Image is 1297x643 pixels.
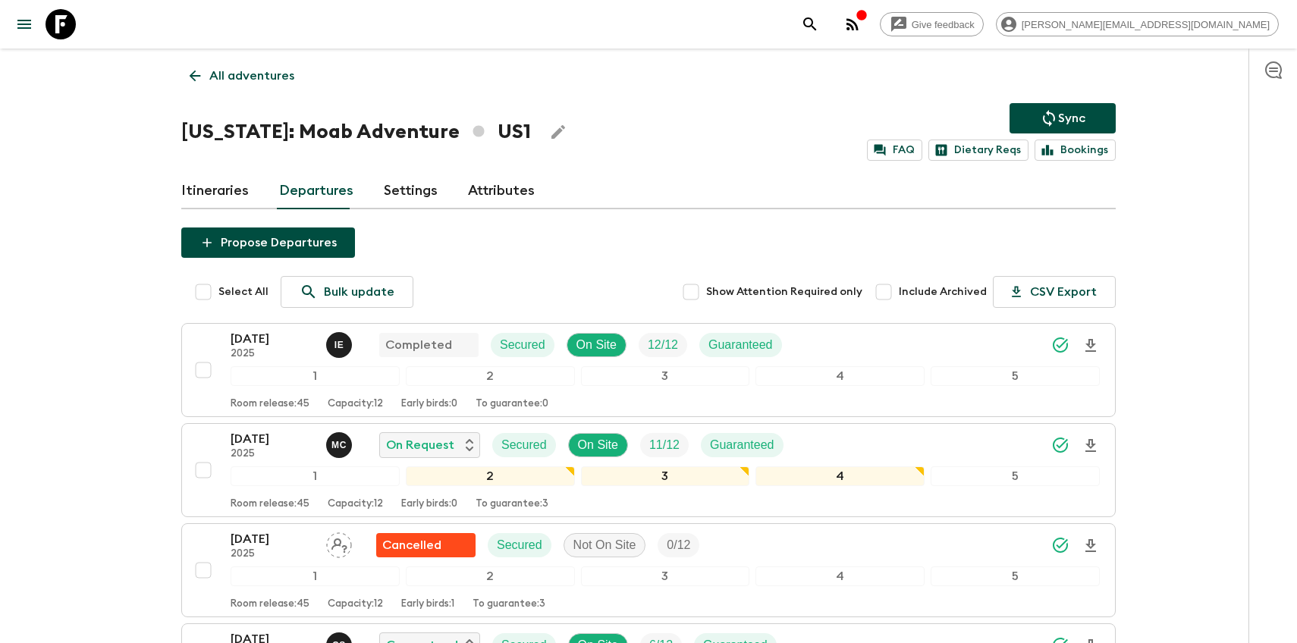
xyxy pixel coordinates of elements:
div: 5 [931,566,1100,586]
span: Assign pack leader [326,537,352,549]
a: Give feedback [880,12,984,36]
a: Departures [279,173,353,209]
a: Attributes [468,173,535,209]
a: Itineraries [181,173,249,209]
div: 3 [581,366,750,386]
p: Secured [501,436,547,454]
svg: Synced Successfully [1051,536,1069,554]
div: Trip Fill [639,333,687,357]
span: Give feedback [903,19,983,30]
div: Secured [491,333,554,357]
div: Trip Fill [640,433,689,457]
p: Not On Site [573,536,636,554]
a: Bulk update [281,276,413,308]
p: Secured [500,336,545,354]
p: 12 / 12 [648,336,678,354]
p: Secured [497,536,542,554]
p: Room release: 45 [231,498,309,510]
p: Early birds: 1 [401,598,454,610]
svg: Download Onboarding [1082,537,1100,555]
div: 2 [406,566,575,586]
button: [DATE]2025Issam El-HadriCompletedSecuredOn SiteTrip FillGuaranteed12345Room release:45Capacity:12... [181,323,1116,417]
p: Capacity: 12 [328,398,383,410]
button: menu [9,9,39,39]
button: Sync adventure departures to the booking engine [1010,103,1116,133]
div: 1 [231,366,400,386]
p: Sync [1058,109,1085,127]
button: Edit Adventure Title [543,117,573,147]
button: MC [326,432,355,458]
div: 3 [581,566,750,586]
div: 1 [231,566,400,586]
div: 2 [406,366,575,386]
button: search adventures [795,9,825,39]
p: Early birds: 0 [401,398,457,410]
button: [DATE]2025Megan ChinworthOn RequestSecuredOn SiteTrip FillGuaranteed12345Room release:45Capacity:... [181,423,1116,517]
span: Select All [218,284,269,300]
p: [DATE] [231,430,314,448]
svg: Download Onboarding [1082,437,1100,455]
p: To guarantee: 3 [476,498,548,510]
button: CSV Export [993,276,1116,308]
div: 5 [931,466,1100,486]
p: 2025 [231,348,314,360]
p: M C [331,439,347,451]
a: All adventures [181,61,303,91]
p: 11 / 12 [649,436,680,454]
div: 5 [931,366,1100,386]
a: Dietary Reqs [928,140,1028,161]
div: Secured [492,433,556,457]
a: Bookings [1035,140,1116,161]
span: [PERSON_NAME][EMAIL_ADDRESS][DOMAIN_NAME] [1013,19,1278,30]
div: Trip Fill [658,533,699,557]
p: All adventures [209,67,294,85]
button: [DATE]2025Assign pack leaderFlash Pack cancellationSecuredNot On SiteTrip Fill12345Room release:4... [181,523,1116,617]
div: 3 [581,466,750,486]
p: Guaranteed [710,436,774,454]
p: 2025 [231,548,314,560]
div: Flash Pack cancellation [376,533,476,557]
p: Room release: 45 [231,598,309,610]
button: Propose Departures [181,227,355,258]
div: On Site [567,333,627,357]
div: Secured [488,533,551,557]
p: [DATE] [231,330,314,348]
div: Not On Site [564,533,646,557]
a: FAQ [867,140,922,161]
span: Issam El-Hadri [326,337,355,349]
p: Early birds: 0 [401,498,457,510]
svg: Synced Successfully [1051,336,1069,354]
div: [PERSON_NAME][EMAIL_ADDRESS][DOMAIN_NAME] [996,12,1279,36]
p: Capacity: 12 [328,498,383,510]
p: On Request [386,436,454,454]
p: 0 / 12 [667,536,690,554]
div: On Site [568,433,628,457]
div: 2 [406,466,575,486]
svg: Synced Successfully [1051,436,1069,454]
p: To guarantee: 3 [473,598,545,610]
span: Megan Chinworth [326,437,355,449]
p: Room release: 45 [231,398,309,410]
h1: [US_STATE]: Moab Adventure US1 [181,117,531,147]
svg: Download Onboarding [1082,337,1100,355]
div: 4 [755,466,925,486]
p: On Site [578,436,618,454]
p: Guaranteed [708,336,773,354]
p: Cancelled [382,536,441,554]
div: 1 [231,466,400,486]
span: Show Attention Required only [706,284,862,300]
p: Capacity: 12 [328,598,383,610]
p: 2025 [231,448,314,460]
div: 4 [755,566,925,586]
p: Completed [385,336,452,354]
a: Settings [384,173,438,209]
p: On Site [576,336,617,354]
div: 4 [755,366,925,386]
p: Bulk update [324,283,394,301]
span: Include Archived [899,284,987,300]
p: To guarantee: 0 [476,398,548,410]
p: [DATE] [231,530,314,548]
